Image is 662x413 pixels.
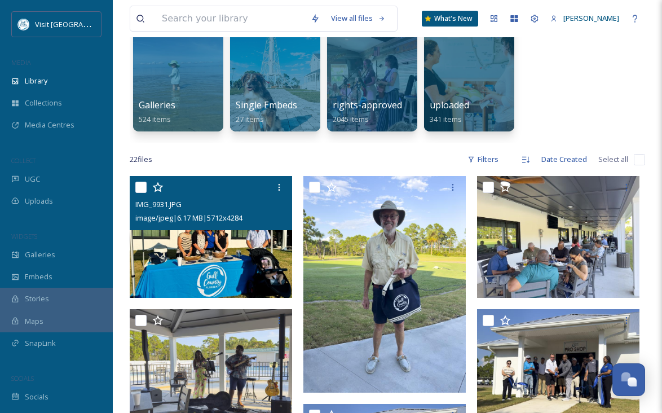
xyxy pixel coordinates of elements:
span: image/jpeg | 6.17 MB | 5712 x 4284 [135,213,242,223]
img: IMG_3954.jpg [303,176,466,393]
span: Select all [598,154,628,165]
a: View all files [325,7,391,29]
a: uploaded341 items [430,100,469,124]
span: Embeds [25,271,52,282]
span: rights-approved [333,99,402,111]
span: [PERSON_NAME] [563,13,619,23]
span: Maps [25,316,43,327]
span: SOCIALS [11,374,34,383]
div: Filters [462,148,504,170]
a: rights-approved2045 items [333,100,402,124]
a: Galleries524 items [139,100,175,124]
span: Galleries [139,99,175,111]
span: 22 file s [130,154,152,165]
span: IMG_9931.JPG [135,199,182,209]
span: Visit [GEOGRAPHIC_DATA] [35,19,122,29]
span: Media Centres [25,120,74,130]
span: WIDGETS [11,232,37,240]
span: Stories [25,293,49,304]
a: What's New [422,11,478,27]
a: [PERSON_NAME] [545,7,625,29]
span: Uploads [25,196,53,206]
span: Single Embeds [236,99,297,111]
span: 524 items [139,114,171,124]
button: Open Chat [612,363,645,396]
span: Library [25,76,47,86]
span: SnapLink [25,338,56,349]
span: 27 items [236,114,264,124]
span: MEDIA [11,58,31,67]
span: 2045 items [333,114,369,124]
img: download%20%282%29.png [18,19,29,30]
span: Galleries [25,249,55,260]
img: IMG_3952.jpg [477,176,639,298]
input: Search your library [156,6,305,31]
span: Socials [25,392,48,402]
a: Single Embeds27 items [236,100,297,124]
span: Collections [25,98,62,108]
span: COLLECT [11,156,36,165]
span: uploaded [430,99,469,111]
div: Date Created [536,148,593,170]
img: IMG_9931.JPG [130,176,292,298]
span: 341 items [430,114,462,124]
span: UGC [25,174,40,184]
